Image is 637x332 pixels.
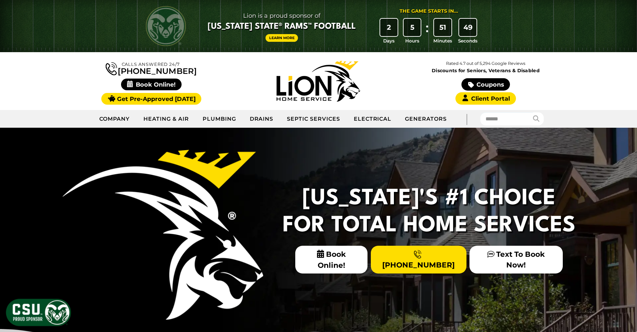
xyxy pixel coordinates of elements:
[398,111,453,127] a: Generators
[459,19,476,36] div: 49
[434,19,451,36] div: 51
[347,111,399,127] a: Electrical
[371,246,466,273] a: [PHONE_NUMBER]
[469,246,562,273] a: Text To Book Now!
[137,111,196,127] a: Heating & Air
[196,111,243,127] a: Plumbing
[455,92,516,105] a: Client Portal
[243,111,281,127] a: Drains
[93,111,137,127] a: Company
[380,19,398,36] div: 2
[146,6,186,46] img: CSU Rams logo
[208,10,356,21] span: Lion is a proud sponsor of
[266,34,298,42] a: Learn More
[404,19,421,36] div: 5
[208,21,356,32] span: [US_STATE] State® Rams™ Football
[295,246,368,273] span: Book Online!
[121,79,182,90] span: Book Online!
[101,93,201,105] a: Get Pre-Approved [DATE]
[400,8,458,15] div: The Game Starts in...
[5,298,72,327] img: CSU Sponsor Badge
[383,37,395,44] span: Days
[405,37,419,44] span: Hours
[279,185,579,239] h2: [US_STATE]'s #1 Choice For Total Home Services
[280,111,347,127] a: Septic Services
[433,37,452,44] span: Minutes
[106,61,197,75] a: [PHONE_NUMBER]
[277,61,360,102] img: Lion Home Service
[402,60,569,67] p: Rated 4.7 out of 5,294 Google Reviews
[453,110,480,128] div: |
[424,19,430,44] div: :
[458,37,477,44] span: Seconds
[461,78,510,91] a: Coupons
[404,68,568,73] span: Discounts for Seniors, Veterans & Disabled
